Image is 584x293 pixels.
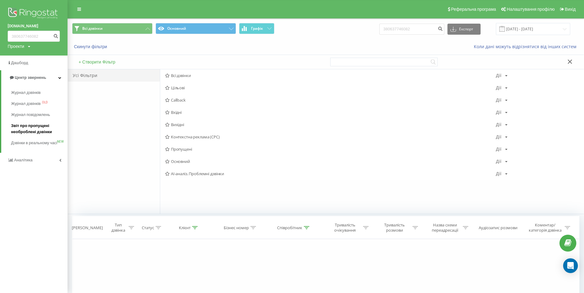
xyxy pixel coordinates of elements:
[447,24,481,35] button: Експорт
[165,172,496,176] span: AI-аналіз. Проблемні дзвінки
[82,26,102,31] span: Всі дзвінки
[496,122,501,127] div: Дії
[72,44,110,49] button: Скинути фільтри
[165,147,496,151] span: Пропущені
[496,110,501,114] div: Дії
[224,225,249,230] div: Бізнес номер
[11,123,64,135] span: Звіт про пропущені необроблені дзвінки
[496,86,501,90] div: Дії
[11,120,68,137] a: Звіт про пропущені необроблені дзвінки
[11,137,68,148] a: Дзвінки в реальному часіNEW
[379,24,444,35] input: Пошук за номером
[474,44,579,49] a: Коли дані можуть відрізнятися вiд інших систем
[496,73,501,78] div: Дії
[496,172,501,176] div: Дії
[179,225,191,230] div: Клієнт
[11,112,50,118] span: Журнал повідомлень
[165,122,496,127] span: Вихідні
[496,159,501,164] div: Дії
[1,70,68,85] a: Центр звернень
[329,222,362,233] div: Тривалість очікування
[428,222,461,233] div: Назва схеми переадресації
[277,225,302,230] div: Співробітник
[15,75,46,80] span: Центр звернень
[165,159,496,164] span: Основний
[110,222,127,233] div: Тип дзвінка
[479,225,517,230] div: Аудіозапис розмови
[72,23,153,34] button: Всі дзвінки
[8,43,24,49] div: Проекти
[165,86,496,90] span: Цільові
[165,110,496,114] span: Вхідні
[565,7,576,12] span: Вихід
[14,158,33,162] span: Аналiтика
[165,98,496,102] span: Callback
[11,109,68,120] a: Журнал повідомлень
[527,222,563,233] div: Коментар/категорія дзвінка
[11,87,68,98] a: Журнал дзвінків
[566,59,574,65] button: Закрити
[8,6,60,21] img: Ringostat logo
[11,90,41,96] span: Журнал дзвінків
[11,140,57,146] span: Дзвінки в реальному часі
[11,60,28,65] span: Дашборд
[68,69,160,82] div: Усі Фільтри
[496,135,501,139] div: Дії
[156,23,236,34] button: Основний
[251,26,263,31] span: Графік
[563,258,578,273] div: Open Intercom Messenger
[507,7,555,12] span: Налаштування профілю
[451,7,496,12] span: Реферальна програма
[496,147,501,151] div: Дії
[11,98,68,109] a: Журнал дзвінківOLD
[378,222,411,233] div: Тривалість розмови
[165,73,496,78] span: Всі дзвінки
[72,225,103,230] div: [PERSON_NAME]
[8,31,60,42] input: Пошук за номером
[239,23,274,34] button: Графік
[142,225,154,230] div: Статус
[165,135,496,139] span: Контекстна реклама (CPC)
[11,101,41,107] span: Журнал дзвінків
[496,98,501,102] div: Дії
[8,23,60,29] a: [DOMAIN_NAME]
[77,59,117,65] button: + Створити Фільтр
